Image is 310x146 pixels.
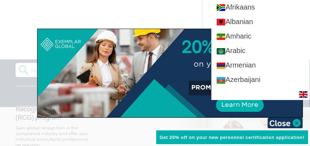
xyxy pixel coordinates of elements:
img: sq [217,19,226,25]
img: af [217,4,226,11]
a: Armenian [211,58,310,72]
img: ar [217,48,226,55]
a: Basque [211,87,310,102]
a: Amharic [211,29,310,43]
img: en [299,91,308,98]
img: hy [217,63,226,69]
a: Albanian [211,14,310,29]
a: Azerbaijani [211,72,310,87]
span: Get 20% off on your new personnel certification application! [160,135,305,140]
img: az [217,77,226,84]
img: Close [268,118,303,128]
a: Arabic [211,43,310,58]
img: am [217,34,226,40]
